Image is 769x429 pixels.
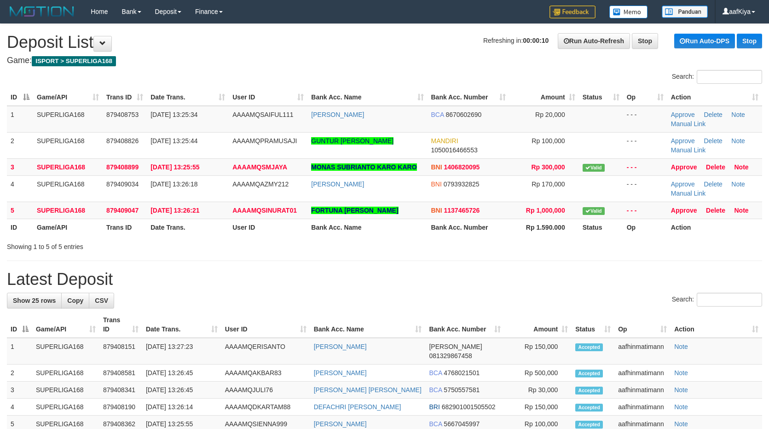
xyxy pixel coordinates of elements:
[7,312,32,338] th: ID: activate to sort column descending
[623,219,667,236] th: Op
[310,312,426,338] th: Bank Acc. Name: activate to sort column ascending
[442,403,496,411] span: Copy 682901001505502 to clipboard
[150,180,197,188] span: [DATE] 13:26:18
[32,56,116,66] span: ISPORT > SUPERLIGA168
[737,34,762,48] a: Stop
[431,137,458,145] span: MANDIRI
[704,111,722,118] a: Delete
[623,132,667,158] td: - - -
[429,403,439,411] span: BRI
[7,399,32,416] td: 4
[232,111,293,118] span: AAAAMQSAIFUL111
[431,163,442,171] span: BNI
[429,386,442,394] span: BCA
[33,175,103,202] td: SUPERLIGA168
[13,297,56,304] span: Show 25 rows
[444,420,480,428] span: Copy 5667045997 to clipboard
[667,89,762,106] th: Action: activate to sort column ascending
[535,111,565,118] span: Rp 20,000
[671,163,697,171] a: Approve
[623,158,667,175] td: - - -
[734,207,749,214] a: Note
[671,137,695,145] a: Approve
[307,219,427,236] th: Bank Acc. Name
[734,163,749,171] a: Note
[731,111,745,118] a: Note
[307,89,427,106] th: Bank Acc. Name: activate to sort column ascending
[575,370,603,377] span: Accepted
[425,312,504,338] th: Bank Acc. Number: activate to sort column ascending
[32,338,99,365] td: SUPERLIGA168
[444,180,480,188] span: Copy 0793932825 to clipboard
[575,387,603,394] span: Accepted
[150,137,197,145] span: [DATE] 13:25:44
[99,312,142,338] th: Trans ID: activate to sort column ascending
[33,89,103,106] th: Game/API: activate to sort column ascending
[623,202,667,219] td: - - -
[532,163,565,171] span: Rp 300,000
[7,5,77,18] img: MOTION_logo.png
[142,338,221,365] td: [DATE] 13:27:23
[150,207,199,214] span: [DATE] 13:26:21
[579,89,623,106] th: Status: activate to sort column ascending
[632,33,658,49] a: Stop
[671,180,695,188] a: Approve
[311,207,398,214] a: FORTUNA [PERSON_NAME]
[33,202,103,219] td: SUPERLIGA168
[674,343,688,350] a: Note
[532,180,565,188] span: Rp 170,000
[672,293,762,307] label: Search:
[429,369,442,377] span: BCA
[614,338,671,365] td: aafhinmatimann
[142,312,221,338] th: Date Trans.: activate to sort column ascending
[32,312,99,338] th: Game/API: activate to sort column ascending
[33,219,103,236] th: Game/API
[674,34,735,48] a: Run Auto-DPS
[7,106,33,133] td: 1
[575,404,603,412] span: Accepted
[150,111,197,118] span: [DATE] 13:25:34
[103,89,147,106] th: Trans ID: activate to sort column ascending
[526,207,565,214] span: Rp 1,000,000
[7,89,33,106] th: ID: activate to sort column descending
[731,180,745,188] a: Note
[431,146,478,154] span: Copy 1050016466553 to clipboard
[99,338,142,365] td: 879408151
[674,420,688,428] a: Note
[311,111,364,118] a: [PERSON_NAME]
[445,111,481,118] span: Copy 8670602690 to clipboard
[623,106,667,133] td: - - -
[7,219,33,236] th: ID
[704,137,722,145] a: Delete
[106,207,139,214] span: 879409047
[429,343,482,350] span: [PERSON_NAME]
[7,365,32,382] td: 2
[106,111,139,118] span: 879408753
[444,369,480,377] span: Copy 4768021501 to clipboard
[33,158,103,175] td: SUPERLIGA168
[558,33,630,49] a: Run Auto-Refresh
[674,369,688,377] a: Note
[7,293,62,308] a: Show 25 rows
[103,219,147,236] th: Trans ID
[667,219,762,236] th: Action
[674,386,688,394] a: Note
[7,158,33,175] td: 3
[583,164,605,172] span: Valid transaction
[609,6,648,18] img: Button%20Memo.svg
[672,70,762,84] label: Search:
[614,399,671,416] td: aafhinmatimann
[706,207,725,214] a: Delete
[7,338,32,365] td: 1
[314,403,401,411] a: DEFACHRI [PERSON_NAME]
[671,111,695,118] a: Approve
[106,163,139,171] span: 879408899
[99,399,142,416] td: 879408190
[504,338,572,365] td: Rp 150,000
[7,202,33,219] td: 5
[142,382,221,399] td: [DATE] 13:26:45
[7,56,762,65] h4: Game:
[509,89,579,106] th: Amount: activate to sort column ascending
[509,219,579,236] th: Rp 1.590.000
[232,163,287,171] span: AAAAMQSMJAYA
